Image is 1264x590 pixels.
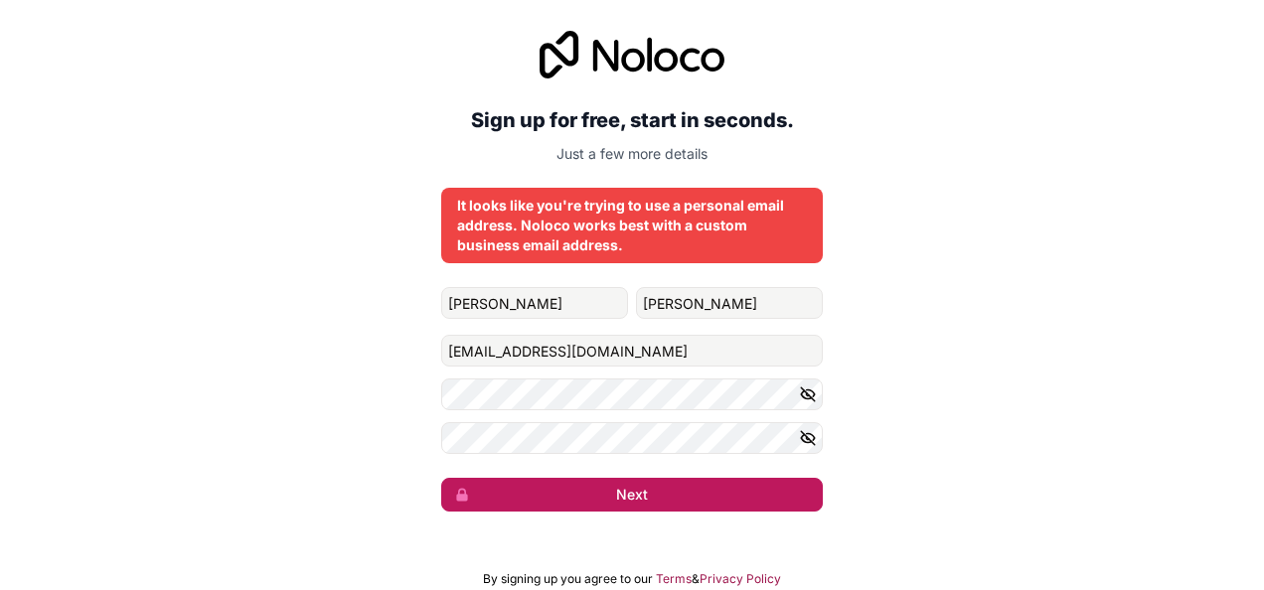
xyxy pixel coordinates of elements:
a: Terms [656,571,692,587]
input: Password [441,378,823,410]
p: Just a few more details [441,144,823,164]
button: Next [441,478,823,512]
input: Email address [441,335,823,367]
input: given-name [441,287,628,319]
div: It looks like you're trying to use a personal email address. Noloco works best with a custom busi... [457,196,807,255]
h2: Sign up for free, start in seconds. [441,102,823,138]
input: Confirm password [441,422,823,454]
input: family-name [636,287,823,319]
span: & [692,571,700,587]
span: By signing up you agree to our [483,571,653,587]
a: Privacy Policy [700,571,781,587]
